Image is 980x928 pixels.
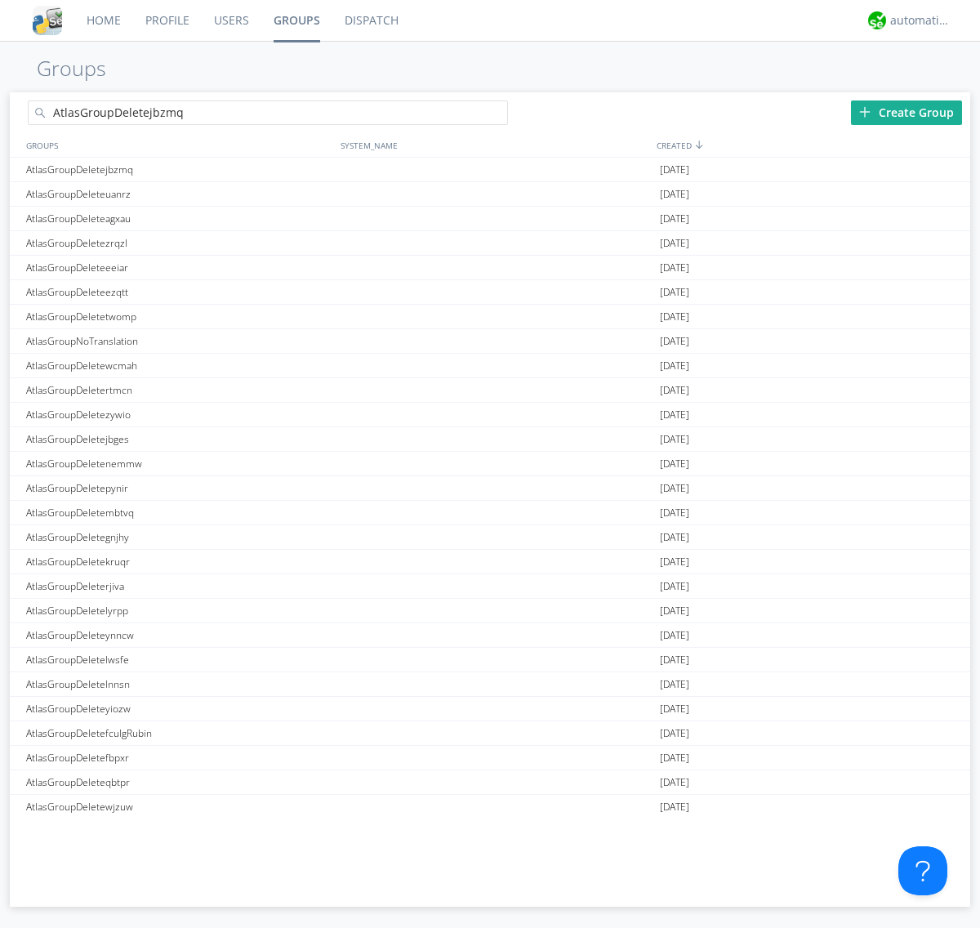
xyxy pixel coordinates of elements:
[660,403,689,427] span: [DATE]
[660,231,689,256] span: [DATE]
[22,182,336,206] div: AtlasGroupDeleteuanrz
[22,746,336,770] div: AtlasGroupDeletefbpxr
[660,795,689,819] span: [DATE]
[22,256,336,279] div: AtlasGroupDeleteeeiar
[336,133,653,157] div: SYSTEM_NAME
[22,354,336,377] div: AtlasGroupDeletewcmah
[10,158,970,182] a: AtlasGroupDeletejbzmq[DATE]
[10,476,970,501] a: AtlasGroupDeletepynir[DATE]
[10,721,970,746] a: AtlasGroupDeletefculgRubin[DATE]
[10,378,970,403] a: AtlasGroupDeletertmcn[DATE]
[22,672,336,696] div: AtlasGroupDeletelnnsn
[660,207,689,231] span: [DATE]
[22,452,336,475] div: AtlasGroupDeletenemmw
[898,846,947,895] iframe: Toggle Customer Support
[660,525,689,550] span: [DATE]
[22,158,336,181] div: AtlasGroupDeletejbzmq
[10,182,970,207] a: AtlasGroupDeleteuanrz[DATE]
[660,280,689,305] span: [DATE]
[22,329,336,353] div: AtlasGroupNoTranslation
[660,158,689,182] span: [DATE]
[28,100,508,125] input: Search groups
[660,672,689,697] span: [DATE]
[22,501,336,524] div: AtlasGroupDeletembtvq
[22,648,336,671] div: AtlasGroupDeletelwsfe
[10,427,970,452] a: AtlasGroupDeletejbges[DATE]
[660,746,689,770] span: [DATE]
[10,354,970,378] a: AtlasGroupDeletewcmah[DATE]
[10,280,970,305] a: AtlasGroupDeleteezqtt[DATE]
[660,452,689,476] span: [DATE]
[660,721,689,746] span: [DATE]
[10,305,970,329] a: AtlasGroupDeletetwomp[DATE]
[653,133,970,157] div: CREATED
[10,599,970,623] a: AtlasGroupDeletelyrpp[DATE]
[10,329,970,354] a: AtlasGroupNoTranslation[DATE]
[868,11,886,29] img: d2d01cd9b4174d08988066c6d424eccd
[22,231,336,255] div: AtlasGroupDeletezrqzl
[22,623,336,647] div: AtlasGroupDeleteynncw
[22,403,336,426] div: AtlasGroupDeletezywio
[660,427,689,452] span: [DATE]
[660,476,689,501] span: [DATE]
[10,697,970,721] a: AtlasGroupDeleteyiozw[DATE]
[859,106,871,118] img: plus.svg
[10,648,970,672] a: AtlasGroupDeletelwsfe[DATE]
[10,574,970,599] a: AtlasGroupDeleterjiva[DATE]
[22,133,332,157] div: GROUPS
[660,770,689,795] span: [DATE]
[660,599,689,623] span: [DATE]
[10,623,970,648] a: AtlasGroupDeleteynncw[DATE]
[22,697,336,721] div: AtlasGroupDeleteyiozw
[851,100,962,125] div: Create Group
[22,476,336,500] div: AtlasGroupDeletepynir
[33,6,62,35] img: cddb5a64eb264b2086981ab96f4c1ba7
[22,795,336,819] div: AtlasGroupDeletewjzuw
[22,574,336,598] div: AtlasGroupDeleterjiva
[10,501,970,525] a: AtlasGroupDeletembtvq[DATE]
[660,501,689,525] span: [DATE]
[10,525,970,550] a: AtlasGroupDeletegnjhy[DATE]
[22,550,336,573] div: AtlasGroupDeletekruqr
[22,599,336,622] div: AtlasGroupDeletelyrpp
[660,648,689,672] span: [DATE]
[22,207,336,230] div: AtlasGroupDeleteagxau
[22,721,336,745] div: AtlasGroupDeletefculgRubin
[22,427,336,451] div: AtlasGroupDeletejbges
[10,403,970,427] a: AtlasGroupDeletezywio[DATE]
[10,231,970,256] a: AtlasGroupDeletezrqzl[DATE]
[10,770,970,795] a: AtlasGroupDeleteqbtpr[DATE]
[10,746,970,770] a: AtlasGroupDeletefbpxr[DATE]
[22,378,336,402] div: AtlasGroupDeletertmcn
[22,525,336,549] div: AtlasGroupDeletegnjhy
[660,354,689,378] span: [DATE]
[660,378,689,403] span: [DATE]
[660,182,689,207] span: [DATE]
[660,305,689,329] span: [DATE]
[10,256,970,280] a: AtlasGroupDeleteeeiar[DATE]
[660,550,689,574] span: [DATE]
[10,550,970,574] a: AtlasGroupDeletekruqr[DATE]
[10,795,970,819] a: AtlasGroupDeletewjzuw[DATE]
[660,574,689,599] span: [DATE]
[660,329,689,354] span: [DATE]
[10,207,970,231] a: AtlasGroupDeleteagxau[DATE]
[22,305,336,328] div: AtlasGroupDeletetwomp
[890,12,951,29] div: automation+atlas
[660,623,689,648] span: [DATE]
[22,280,336,304] div: AtlasGroupDeleteezqtt
[22,770,336,794] div: AtlasGroupDeleteqbtpr
[660,697,689,721] span: [DATE]
[10,672,970,697] a: AtlasGroupDeletelnnsn[DATE]
[660,256,689,280] span: [DATE]
[10,452,970,476] a: AtlasGroupDeletenemmw[DATE]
